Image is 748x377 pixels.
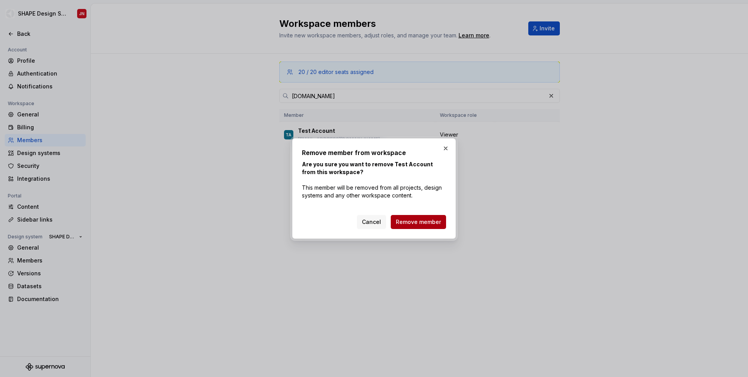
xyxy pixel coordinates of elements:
p: This member will be removed from all projects, design systems and any other workspace content. [302,160,446,199]
button: Remove member [391,215,446,229]
span: Cancel [362,218,381,226]
button: Cancel [357,215,386,229]
b: Are you sure you want to remove Test Account from this workspace? [302,161,433,175]
h2: Remove member from workspace [302,148,446,157]
span: Remove member [396,218,441,226]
